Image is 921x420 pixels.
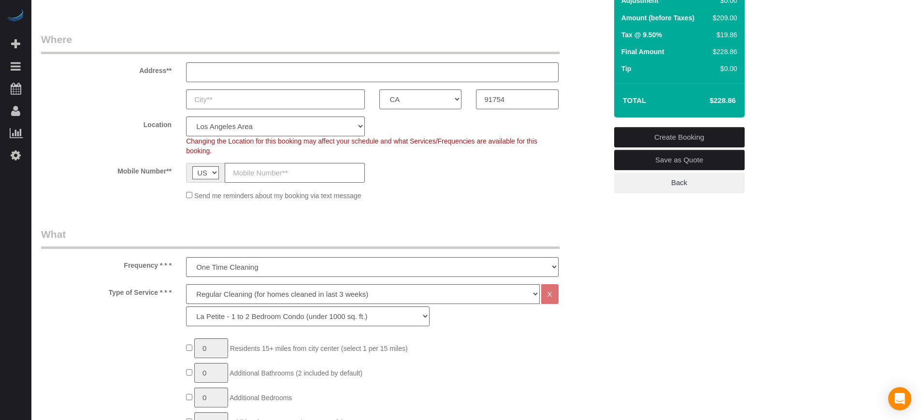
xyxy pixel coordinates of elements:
[194,192,361,200] span: Send me reminders about my booking via text message
[186,137,537,155] span: Changing the Location for this booking may affect your schedule and what Services/Frequencies are...
[6,10,25,23] img: Automaid Logo
[709,64,737,73] div: $0.00
[230,369,362,377] span: Additional Bathrooms (2 included by default)
[888,387,911,410] div: Open Intercom Messenger
[680,97,735,105] h4: $228.86
[476,89,558,109] input: Zip Code**
[709,47,737,57] div: $228.86
[230,394,292,402] span: Additional Bedrooms
[621,13,694,23] label: Amount (before Taxes)
[614,127,745,147] a: Create Booking
[621,47,664,57] label: Final Amount
[34,116,179,130] label: Location
[225,163,365,183] input: Mobile Number**
[709,13,737,23] div: $209.00
[34,163,179,176] label: Mobile Number**
[623,96,647,104] strong: Total
[621,30,662,40] label: Tax @ 9.50%
[41,32,560,54] legend: Where
[41,227,560,249] legend: What
[621,64,632,73] label: Tip
[709,30,737,40] div: $19.86
[34,284,179,297] label: Type of Service * * *
[614,173,745,193] a: Back
[614,150,745,170] a: Save as Quote
[34,257,179,270] label: Frequency * * *
[230,345,408,352] span: Residents 15+ miles from city center (select 1 per 15 miles)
